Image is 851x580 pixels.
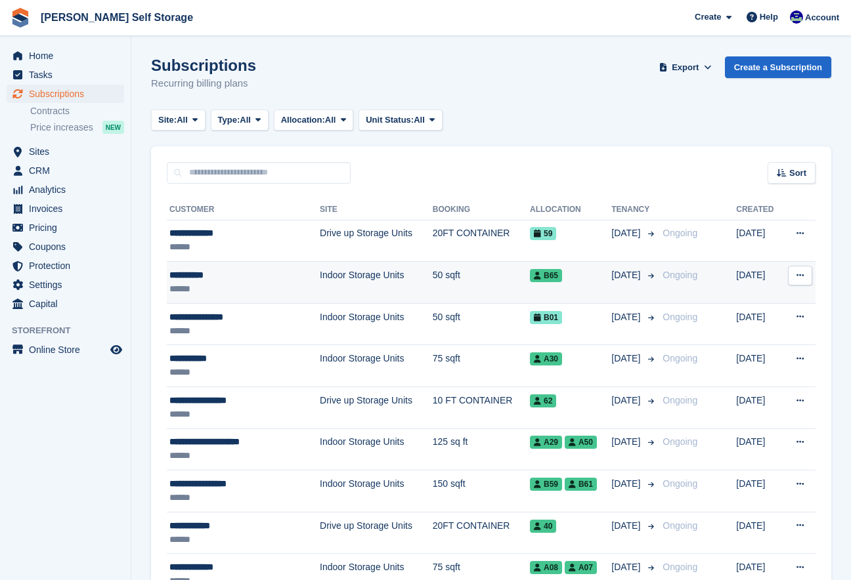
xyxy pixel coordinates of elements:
button: Allocation: All [274,110,354,131]
a: Contracts [30,105,124,117]
td: Drive up Storage Units [320,220,433,262]
span: B61 [565,478,597,491]
span: [DATE] [611,519,643,533]
span: [DATE] [611,310,643,324]
span: Ongoing [663,395,697,405]
td: [DATE] [736,220,782,262]
span: Storefront [12,324,131,337]
span: Ongoing [663,312,697,322]
span: All [177,114,188,127]
span: Sort [789,167,806,180]
span: All [240,114,251,127]
th: Created [736,199,782,220]
div: NEW [102,121,124,134]
a: Price increases NEW [30,120,124,135]
td: Indoor Storage Units [320,428,433,470]
a: menu [7,161,124,180]
td: Indoor Storage Units [320,470,433,512]
span: A29 [530,436,562,449]
td: Drive up Storage Units [320,512,433,554]
span: Unit Status: [366,114,414,127]
span: Invoices [29,199,108,218]
span: A30 [530,352,562,365]
span: Export [672,61,699,74]
img: stora-icon-8386f47178a22dfd0bd8f6a31ec36ba5ce8667c1dd55bd0f319d3a0aa187defe.svg [11,8,30,28]
span: Home [29,47,108,65]
td: 150 sqft [433,470,530,512]
a: menu [7,85,124,103]
td: 10 FT CONTAINER [433,387,530,429]
span: B65 [530,269,562,282]
td: Indoor Storage Units [320,345,433,387]
span: [DATE] [611,560,643,574]
th: Allocation [530,199,611,220]
span: Type: [218,114,240,127]
span: Subscriptions [29,85,108,103]
a: menu [7,218,124,237]
button: Type: All [211,110,269,131]
td: Indoor Storage Units [320,262,433,304]
td: Drive up Storage Units [320,387,433,429]
span: Coupons [29,238,108,256]
span: All [325,114,336,127]
span: Pricing [29,218,108,237]
span: B01 [530,311,562,324]
a: menu [7,257,124,275]
a: menu [7,295,124,313]
span: Ongoing [663,353,697,363]
span: Create [695,10,721,24]
th: Customer [167,199,320,220]
span: A50 [565,436,597,449]
span: [DATE] [611,352,643,365]
a: menu [7,276,124,294]
button: Export [657,56,714,78]
span: Analytics [29,180,108,199]
td: 20FT CONTAINER [433,512,530,554]
span: Ongoing [663,520,697,531]
span: Ongoing [663,478,697,489]
td: 75 sqft [433,345,530,387]
a: Create a Subscription [725,56,831,78]
td: 50 sqft [433,303,530,345]
a: menu [7,341,124,359]
span: Site: [158,114,177,127]
span: All [414,114,425,127]
button: Site: All [151,110,206,131]
span: [DATE] [611,394,643,407]
td: Indoor Storage Units [320,303,433,345]
td: [DATE] [736,345,782,387]
span: Sites [29,142,108,161]
span: [DATE] [611,435,643,449]
td: [DATE] [736,428,782,470]
td: 125 sq ft [433,428,530,470]
span: [DATE] [611,268,643,282]
span: A08 [530,561,562,574]
span: Help [760,10,778,24]
span: 40 [530,520,556,533]
th: Site [320,199,433,220]
span: Ongoing [663,436,697,447]
a: Preview store [108,342,124,358]
span: Account [805,11,839,24]
button: Unit Status: All [359,110,442,131]
td: 50 sqft [433,262,530,304]
span: Protection [29,257,108,275]
td: 20FT CONTAINER [433,220,530,262]
span: B59 [530,478,562,491]
a: menu [7,180,124,199]
span: Capital [29,295,108,313]
span: Ongoing [663,228,697,238]
th: Tenancy [611,199,657,220]
span: Allocation: [281,114,325,127]
a: menu [7,142,124,161]
p: Recurring billing plans [151,76,256,91]
span: [DATE] [611,226,643,240]
span: Settings [29,276,108,294]
span: [DATE] [611,477,643,491]
td: [DATE] [736,303,782,345]
td: [DATE] [736,262,782,304]
a: menu [7,199,124,218]
a: [PERSON_NAME] Self Storage [35,7,198,28]
td: [DATE] [736,512,782,554]
span: 62 [530,394,556,407]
